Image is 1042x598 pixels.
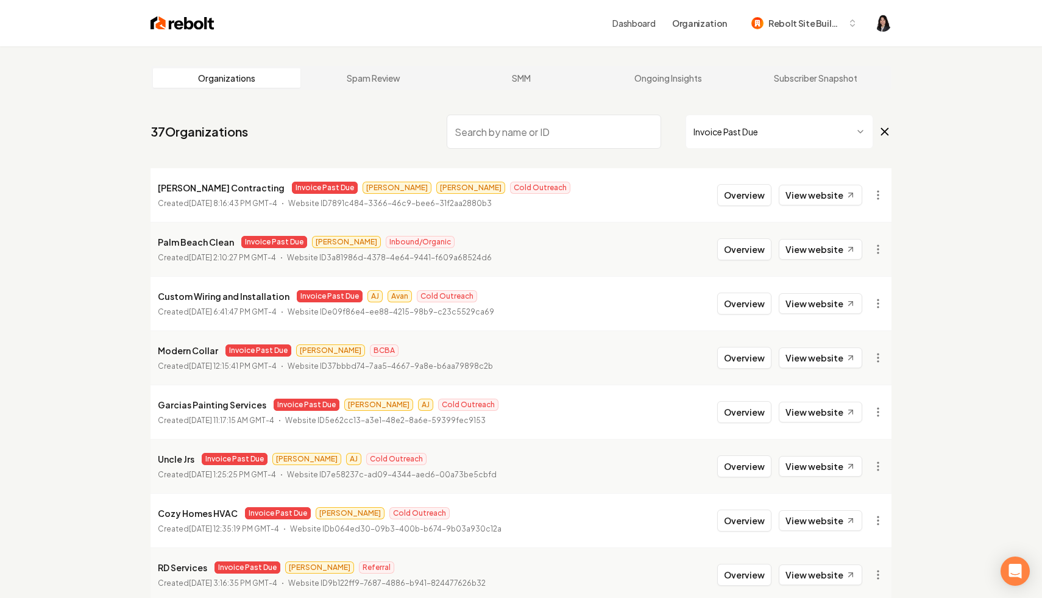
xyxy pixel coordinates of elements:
p: Website ID 9b122ff9-7687-4886-b941-824477626b32 [288,577,486,589]
time: [DATE] 12:15:41 PM GMT-4 [189,361,277,371]
button: Open user button [874,15,891,32]
span: [PERSON_NAME] [285,561,354,574]
span: Avan [388,290,412,302]
button: Overview [717,238,771,260]
p: Custom Wiring and Installation [158,289,289,304]
a: SMM [447,68,595,88]
p: Website ID b064ed30-09b3-400b-b674-9b03a930c12a [290,523,502,535]
span: Invoice Past Due [274,399,339,411]
span: Invoice Past Due [241,236,307,248]
span: Invoice Past Due [225,344,291,357]
span: Inbound/Organic [386,236,455,248]
p: Cozy Homes HVAC [158,506,238,521]
button: Overview [717,184,771,206]
button: Overview [717,510,771,532]
img: Haley Paramoure [874,15,891,32]
button: Overview [717,293,771,315]
span: Invoice Past Due [245,507,311,519]
input: Search by name or ID [447,115,661,149]
a: Organizations [153,68,300,88]
span: BCBA [370,344,399,357]
span: AJ [418,399,433,411]
span: Invoice Past Due [214,561,280,574]
p: Created [158,306,277,318]
p: Website ID 7891c484-3366-46c9-bee6-31f2aa2880b3 [288,198,492,210]
p: Website ID 5e62cc13-a3e1-48e2-8a6e-59399fec9153 [285,415,486,427]
div: Open Intercom Messenger [1001,557,1030,586]
p: [PERSON_NAME] Contracting [158,180,285,195]
button: Overview [717,455,771,477]
span: [PERSON_NAME] [344,399,413,411]
p: Garcias Painting Services [158,397,266,412]
button: Organization [665,12,734,34]
span: [PERSON_NAME] [316,507,385,519]
p: Website ID 37bbbd74-7aa5-4667-9a8e-b6aa79898c2b [288,360,493,372]
a: Spam Review [300,68,448,88]
a: 37Organizations [151,123,248,140]
span: Cold Outreach [417,290,477,302]
p: Created [158,252,276,264]
span: Invoice Past Due [202,453,268,465]
span: Invoice Past Due [297,290,363,302]
a: View website [779,347,862,368]
span: Cold Outreach [438,399,498,411]
time: [DATE] 3:16:35 PM GMT-4 [189,578,277,588]
p: Modern Collar [158,343,218,358]
a: Dashboard [612,17,655,29]
p: RD Services [158,560,207,575]
button: Overview [717,564,771,586]
span: Referral [359,561,394,574]
p: Website ID 3a81986d-4378-4e64-9441-f609a68524d6 [287,252,492,264]
time: [DATE] 2:10:27 PM GMT-4 [189,253,276,262]
p: Palm Beach Clean [158,235,234,249]
span: [PERSON_NAME] [272,453,341,465]
time: [DATE] 11:17:15 AM GMT-4 [189,416,274,425]
a: View website [779,239,862,260]
time: [DATE] 1:25:25 PM GMT-4 [189,470,276,479]
span: Rebolt Site Builder [768,17,843,30]
a: View website [779,510,862,531]
p: Created [158,577,277,589]
span: [PERSON_NAME] [296,344,365,357]
p: Created [158,469,276,481]
span: Cold Outreach [389,507,450,519]
p: Created [158,360,277,372]
a: View website [779,402,862,422]
span: Cold Outreach [366,453,427,465]
span: AJ [346,453,361,465]
p: Created [158,523,279,535]
button: Overview [717,401,771,423]
img: Rebolt Site Builder [751,17,764,29]
span: Cold Outreach [510,182,570,194]
a: View website [779,293,862,314]
button: Overview [717,347,771,369]
span: [PERSON_NAME] [436,182,505,194]
a: Subscriber Snapshot [742,68,889,88]
p: Created [158,198,277,210]
p: Website ID 7e58237c-ad09-4344-aed6-00a73be5cbfd [287,469,497,481]
a: View website [779,564,862,585]
p: Website ID e09f86e4-ee88-4215-98b9-c23c5529ca69 [288,306,494,318]
span: [PERSON_NAME] [312,236,381,248]
p: Created [158,415,274,427]
a: Ongoing Insights [595,68,742,88]
time: [DATE] 6:41:47 PM GMT-4 [189,307,277,316]
a: View website [779,456,862,477]
a: View website [779,185,862,205]
span: [PERSON_NAME] [363,182,431,194]
img: Rebolt Logo [151,15,214,32]
p: Uncle Jrs [158,452,194,466]
time: [DATE] 12:35:19 PM GMT-4 [189,524,279,533]
time: [DATE] 8:16:43 PM GMT-4 [189,199,277,208]
span: Invoice Past Due [292,182,358,194]
span: AJ [367,290,383,302]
